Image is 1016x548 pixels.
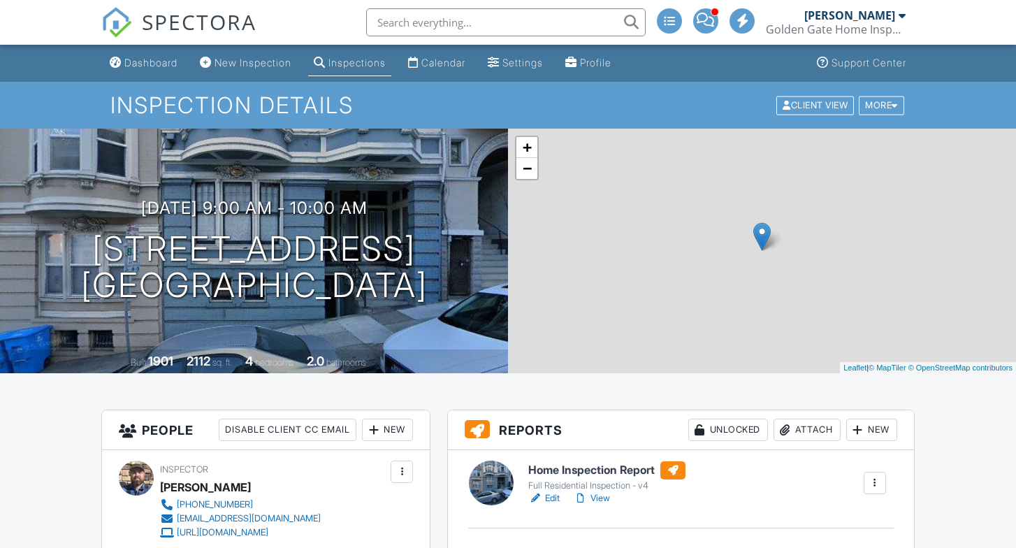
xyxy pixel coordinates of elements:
[908,363,1013,372] a: © OpenStreetMap contributors
[215,57,291,68] div: New Inspection
[362,419,413,441] div: New
[160,526,321,540] a: [URL][DOMAIN_NAME]
[688,419,768,441] div: Unlocked
[101,19,256,48] a: SPECTORA
[212,357,232,368] span: sq. ft.
[366,8,646,36] input: Search everything...
[245,354,253,368] div: 4
[142,7,256,36] span: SPECTORA
[131,357,146,368] span: Built
[177,527,268,538] div: [URL][DOMAIN_NAME]
[160,498,321,512] a: [PHONE_NUMBER]
[804,8,895,22] div: [PERSON_NAME]
[528,461,685,480] h6: Home Inspection Report
[187,354,210,368] div: 2112
[124,57,177,68] div: Dashboard
[104,50,183,76] a: Dashboard
[102,410,430,450] h3: People
[194,50,297,76] a: New Inspection
[775,99,857,110] a: Client View
[148,354,173,368] div: 1901
[160,477,251,498] div: [PERSON_NAME]
[580,57,611,68] div: Profile
[869,363,906,372] a: © MapTiler
[832,57,906,68] div: Support Center
[482,50,549,76] a: Settings
[219,419,356,441] div: Disable Client CC Email
[177,499,253,510] div: [PHONE_NUMBER]
[502,57,543,68] div: Settings
[160,512,321,526] a: [EMAIL_ADDRESS][DOMAIN_NAME]
[328,57,386,68] div: Inspections
[160,464,208,475] span: Inspector
[516,137,537,158] a: Zoom in
[81,231,428,305] h1: [STREET_ADDRESS] [GEOGRAPHIC_DATA]
[574,491,610,505] a: View
[859,96,904,115] div: More
[846,419,897,441] div: New
[528,480,685,491] div: Full Residential Inspection - v4
[448,410,914,450] h3: Reports
[528,461,685,492] a: Home Inspection Report Full Residential Inspection - v4
[141,199,368,217] h3: [DATE] 9:00 am - 10:00 am
[255,357,293,368] span: bedrooms
[774,419,841,441] div: Attach
[528,491,560,505] a: Edit
[840,362,1016,374] div: |
[766,22,906,36] div: Golden Gate Home Inspections
[308,50,391,76] a: Inspections
[177,513,321,524] div: [EMAIL_ADDRESS][DOMAIN_NAME]
[326,357,366,368] span: bathrooms
[811,50,912,76] a: Support Center
[307,354,324,368] div: 2.0
[843,363,866,372] a: Leaflet
[110,93,906,117] h1: Inspection Details
[516,158,537,179] a: Zoom out
[776,96,854,115] div: Client View
[560,50,617,76] a: Profile
[402,50,471,76] a: Calendar
[101,7,132,38] img: The Best Home Inspection Software - Spectora
[421,57,465,68] div: Calendar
